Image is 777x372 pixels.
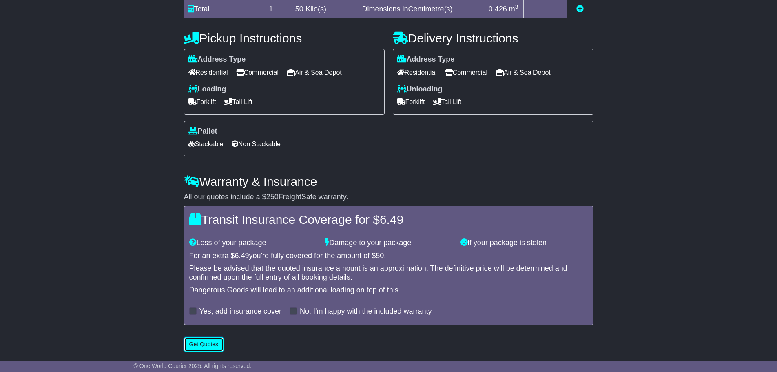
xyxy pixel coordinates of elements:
span: Air & Sea Depot [287,66,342,79]
div: If your package is stolen [456,238,592,247]
h4: Pickup Instructions [184,31,385,45]
span: Residential [397,66,437,79]
span: 50 [376,252,384,260]
span: 6.49 [380,213,403,226]
span: Tail Lift [224,96,253,108]
span: Air & Sea Depot [496,66,551,79]
span: © One World Courier 2025. All rights reserved. [134,363,252,369]
span: 250 [266,193,279,201]
span: Commercial [236,66,279,79]
span: Non Stackable [232,138,281,150]
label: Yes, add insurance cover [199,307,281,316]
td: Dimensions in Centimetre(s) [332,0,483,18]
span: m [509,5,518,13]
div: Dangerous Goods will lead to an additional loading on top of this. [189,286,588,295]
span: Commercial [445,66,487,79]
a: Add new item [576,5,584,13]
label: Unloading [397,85,443,94]
div: For an extra $ you're fully covered for the amount of $ . [189,252,588,261]
span: Forklift [188,96,216,108]
label: Address Type [188,55,246,64]
td: Kilo(s) [290,0,332,18]
label: Pallet [188,127,217,136]
span: Stackable [188,138,224,150]
span: Residential [188,66,228,79]
h4: Transit Insurance Coverage for $ [189,213,588,226]
h4: Warranty & Insurance [184,175,593,188]
span: Forklift [397,96,425,108]
span: 6.49 [235,252,249,260]
div: Please be advised that the quoted insurance amount is an approximation. The definitive price will... [189,264,588,282]
h4: Delivery Instructions [393,31,593,45]
label: Address Type [397,55,455,64]
div: Damage to your package [321,238,456,247]
td: 1 [252,0,290,18]
button: Get Quotes [184,337,224,352]
sup: 3 [515,4,518,10]
div: Loss of your package [185,238,321,247]
div: All our quotes include a $ FreightSafe warranty. [184,193,593,202]
span: 0.426 [489,5,507,13]
label: No, I'm happy with the included warranty [300,307,432,316]
span: Tail Lift [433,96,462,108]
span: 50 [295,5,303,13]
td: Total [184,0,252,18]
label: Loading [188,85,226,94]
